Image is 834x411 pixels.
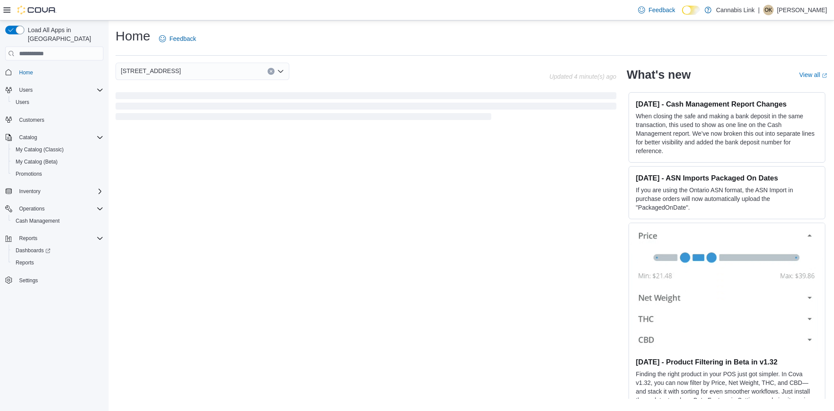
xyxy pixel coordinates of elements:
[16,67,103,77] span: Home
[758,5,760,15] p: |
[12,157,103,167] span: My Catalog (Beta)
[716,5,755,15] p: Cannabis Link
[116,94,616,122] span: Loading
[9,244,107,257] a: Dashboards
[16,275,103,286] span: Settings
[764,5,772,15] span: OK
[24,26,103,43] span: Load All Apps in [GEOGRAPHIC_DATA]
[2,66,107,78] button: Home
[19,277,38,284] span: Settings
[822,73,827,78] svg: External link
[649,6,675,14] span: Feedback
[9,215,107,227] button: Cash Management
[12,257,37,268] a: Reports
[16,132,103,143] span: Catalog
[12,216,103,226] span: Cash Management
[12,245,103,256] span: Dashboards
[19,134,37,141] span: Catalog
[16,114,103,125] span: Customers
[16,170,42,177] span: Promotions
[2,274,107,287] button: Settings
[19,87,33,94] span: Users
[636,100,818,108] h3: [DATE] - Cash Management Report Changes
[16,259,34,266] span: Reports
[16,186,44,197] button: Inventory
[268,68,275,75] button: Clear input
[16,132,40,143] button: Catalog
[9,257,107,269] button: Reports
[777,5,827,15] p: [PERSON_NAME]
[2,114,107,126] button: Customers
[16,233,41,244] button: Reports
[12,169,46,179] a: Promotions
[16,85,36,95] button: Users
[121,66,181,76] span: [STREET_ADDRESS]
[12,157,61,167] a: My Catalog (Beta)
[12,97,33,107] a: Users
[16,275,41,286] a: Settings
[763,5,774,15] div: Olivia Kilbourne
[169,34,196,43] span: Feedback
[19,235,37,242] span: Reports
[19,188,40,195] span: Inventory
[16,204,48,214] button: Operations
[9,168,107,180] button: Promotions
[156,30,199,47] a: Feedback
[16,115,48,125] a: Customers
[116,27,150,45] h1: Home
[19,69,33,76] span: Home
[12,97,103,107] span: Users
[635,1,678,19] a: Feedback
[12,169,103,179] span: Promotions
[636,186,818,212] p: If you are using the Ontario ASN format, the ASN Import in purchase orders will now automatically...
[627,68,691,82] h2: What's new
[16,233,103,244] span: Reports
[9,96,107,108] button: Users
[16,146,64,153] span: My Catalog (Classic)
[2,203,107,215] button: Operations
[9,156,107,168] button: My Catalog (Beta)
[16,217,60,224] span: Cash Management
[16,247,50,254] span: Dashboards
[636,112,818,155] p: When closing the safe and making a bank deposit in the same transaction, this used to show as one...
[16,204,103,214] span: Operations
[19,117,44,124] span: Customers
[16,67,36,78] a: Home
[2,185,107,197] button: Inventory
[693,397,731,404] em: Beta Features
[16,158,58,165] span: My Catalog (Beta)
[9,144,107,156] button: My Catalog (Classic)
[16,99,29,106] span: Users
[682,6,700,15] input: Dark Mode
[549,73,616,80] p: Updated 4 minute(s) ago
[636,358,818,366] h3: [DATE] - Product Filtering in Beta in v1.32
[17,6,56,14] img: Cova
[12,245,54,256] a: Dashboards
[19,205,45,212] span: Operations
[799,71,827,78] a: View allExternal link
[12,216,63,226] a: Cash Management
[12,144,67,155] a: My Catalog (Classic)
[12,257,103,268] span: Reports
[2,232,107,244] button: Reports
[277,68,284,75] button: Open list of options
[16,186,103,197] span: Inventory
[12,144,103,155] span: My Catalog (Classic)
[2,84,107,96] button: Users
[16,85,103,95] span: Users
[636,174,818,182] h3: [DATE] - ASN Imports Packaged On Dates
[5,62,103,309] nav: Complex example
[2,131,107,144] button: Catalog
